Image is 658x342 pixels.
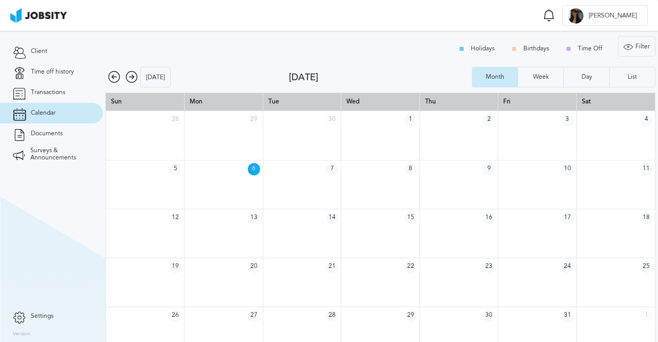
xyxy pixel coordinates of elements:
div: List [623,74,642,81]
span: 10 [561,163,574,175]
span: Time off history [31,68,74,76]
button: Filter [618,36,655,57]
span: Settings [31,313,53,320]
span: 17 [561,212,574,224]
span: Tue [268,98,279,105]
span: 4 [640,114,652,126]
span: 13 [248,212,260,224]
div: Month [481,74,509,81]
div: Filter [618,37,655,57]
span: 21 [326,261,338,273]
button: B[PERSON_NAME] [562,5,648,26]
span: [PERSON_NAME] [583,12,642,20]
span: 5 [169,163,181,175]
span: Documents [31,130,63,137]
button: Week [518,67,563,87]
button: Month [472,67,518,87]
label: Version: [13,331,32,337]
span: 26 [169,310,181,322]
span: 30 [326,114,338,126]
span: Fri [503,98,510,105]
span: 25 [640,261,652,273]
div: Day [576,74,597,81]
span: 27 [248,310,260,322]
span: 28 [169,114,181,126]
span: 29 [248,114,260,126]
span: 7 [326,163,338,175]
span: 1 [405,114,417,126]
span: 15 [405,212,417,224]
span: 29 [405,310,417,322]
span: 20 [248,261,260,273]
span: 16 [483,212,495,224]
div: [DATE] [289,72,472,83]
span: 23 [483,261,495,273]
span: Sun [111,98,122,105]
div: [DATE] [141,67,170,88]
span: 8 [405,163,417,175]
span: Calendar [31,110,56,117]
span: 28 [326,310,338,322]
button: [DATE] [140,67,171,87]
span: Surveys & Announcements [30,147,90,161]
span: 14 [326,212,338,224]
div: B [568,8,583,24]
span: Wed [346,98,359,105]
span: 31 [561,310,574,322]
span: 2 [483,114,495,126]
span: 18 [640,212,652,224]
span: 9 [483,163,495,175]
span: Sat [582,98,591,105]
div: Week [528,74,554,81]
span: Thu [425,98,436,105]
span: 1 [640,310,652,322]
span: 3 [561,114,574,126]
span: Mon [190,98,203,105]
span: Transactions [31,89,65,96]
button: Day [563,67,609,87]
img: ab4bad089aa723f57921c736e9817d99.png [10,8,67,23]
span: 22 [405,261,417,273]
span: 12 [169,212,181,224]
span: Client [31,48,47,55]
span: 6 [248,163,260,175]
span: 30 [483,310,495,322]
span: 11 [640,163,652,175]
span: 24 [561,261,574,273]
button: List [609,67,655,87]
span: 19 [169,261,181,273]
